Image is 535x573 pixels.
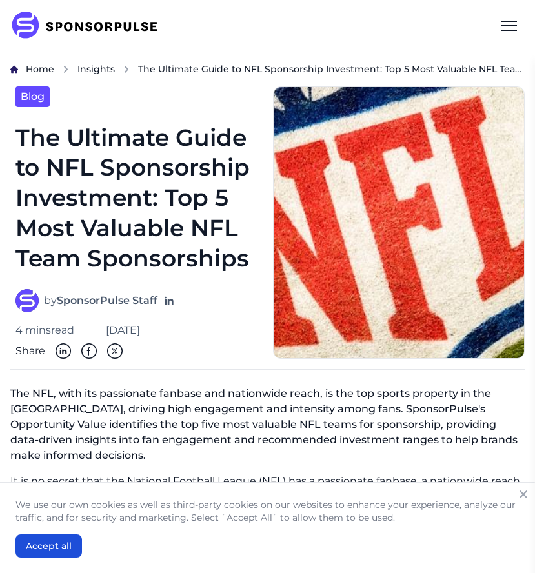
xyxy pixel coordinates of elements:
strong: SponsorPulse Staff [57,294,157,307]
div: Menu [494,10,525,41]
p: We use our own cookies as well as third-party cookies on our websites to enhance your experience,... [15,498,520,524]
img: Twitter [107,343,123,359]
a: Home [26,63,54,76]
img: Linkedin [56,343,71,359]
button: Close [514,485,532,503]
img: SponsorPulse Staff [15,289,39,312]
p: The NFL, with its passionate fanbase and nationwide reach, is the top sports property in the [GEO... [10,381,525,474]
button: Accept all [15,534,82,558]
img: SponsorPulse [10,12,167,40]
img: Home [10,65,18,74]
a: Insights [77,63,115,76]
a: Blog [15,86,50,107]
a: Follow on LinkedIn [163,294,176,307]
span: 4 mins read [15,323,74,338]
img: chevron right [62,65,70,74]
span: Insights [77,63,115,75]
span: by [44,293,157,308]
span: The Ultimate Guide to NFL Sponsorship Investment: Top 5 Most Valuable NFL Team Sponsorships [138,63,525,75]
p: It is no secret that the National Football League (NFL) has a passionate fanbase, a nationwide re... [10,474,525,536]
span: Home [26,63,54,75]
img: Photo by Adrian Curiel, courtesy of Unsplash [273,86,525,359]
img: Facebook [81,343,97,359]
h1: The Ultimate Guide to NFL Sponsorship Investment: Top 5 Most Valuable NFL Team Sponsorships [15,123,257,274]
img: chevron right [123,65,130,74]
span: Share [15,343,45,359]
span: [DATE] [106,323,140,338]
